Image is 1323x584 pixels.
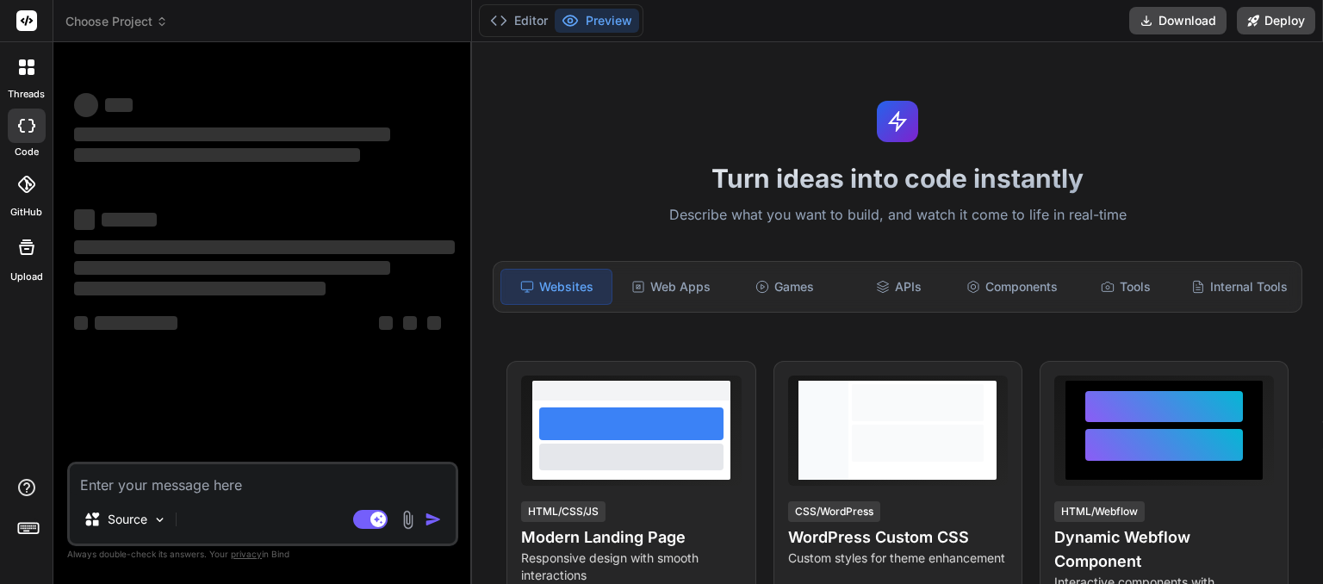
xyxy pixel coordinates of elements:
span: ‌ [74,240,455,254]
div: APIs [843,269,953,305]
h4: WordPress Custom CSS [788,525,1008,550]
p: Source [108,511,147,528]
span: ‌ [74,148,360,162]
span: ‌ [74,93,98,117]
img: Pick Models [152,513,167,527]
h4: Modern Landing Page [521,525,741,550]
span: ‌ [74,209,95,230]
label: Upload [10,270,43,284]
span: ‌ [379,316,393,330]
div: Web Apps [616,269,726,305]
span: ‌ [105,98,133,112]
span: ‌ [403,316,417,330]
span: ‌ [95,316,177,330]
div: HTML/CSS/JS [521,501,606,522]
label: GitHub [10,205,42,220]
span: ‌ [427,316,441,330]
p: Describe what you want to build, and watch it come to life in real-time [482,204,1313,227]
button: Download [1129,7,1227,34]
div: Internal Tools [1184,269,1295,305]
span: ‌ [74,261,390,275]
span: Choose Project [65,13,168,30]
button: Editor [483,9,555,33]
div: Websites [500,269,612,305]
label: code [15,145,39,159]
span: ‌ [102,213,157,227]
div: HTML/Webflow [1054,501,1145,522]
p: Custom styles for theme enhancement [788,550,1008,567]
span: ‌ [74,282,326,295]
span: privacy [231,549,262,559]
img: icon [425,511,442,528]
span: ‌ [74,127,390,141]
p: Responsive design with smooth interactions [521,550,741,584]
div: Tools [1071,269,1181,305]
p: Always double-check its answers. Your in Bind [67,546,458,562]
div: Components [957,269,1067,305]
button: Deploy [1237,7,1315,34]
label: threads [8,87,45,102]
img: attachment [398,510,418,530]
span: ‌ [74,316,88,330]
div: Games [730,269,840,305]
h1: Turn ideas into code instantly [482,163,1313,194]
h4: Dynamic Webflow Component [1054,525,1274,574]
div: CSS/WordPress [788,501,880,522]
button: Preview [555,9,639,33]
